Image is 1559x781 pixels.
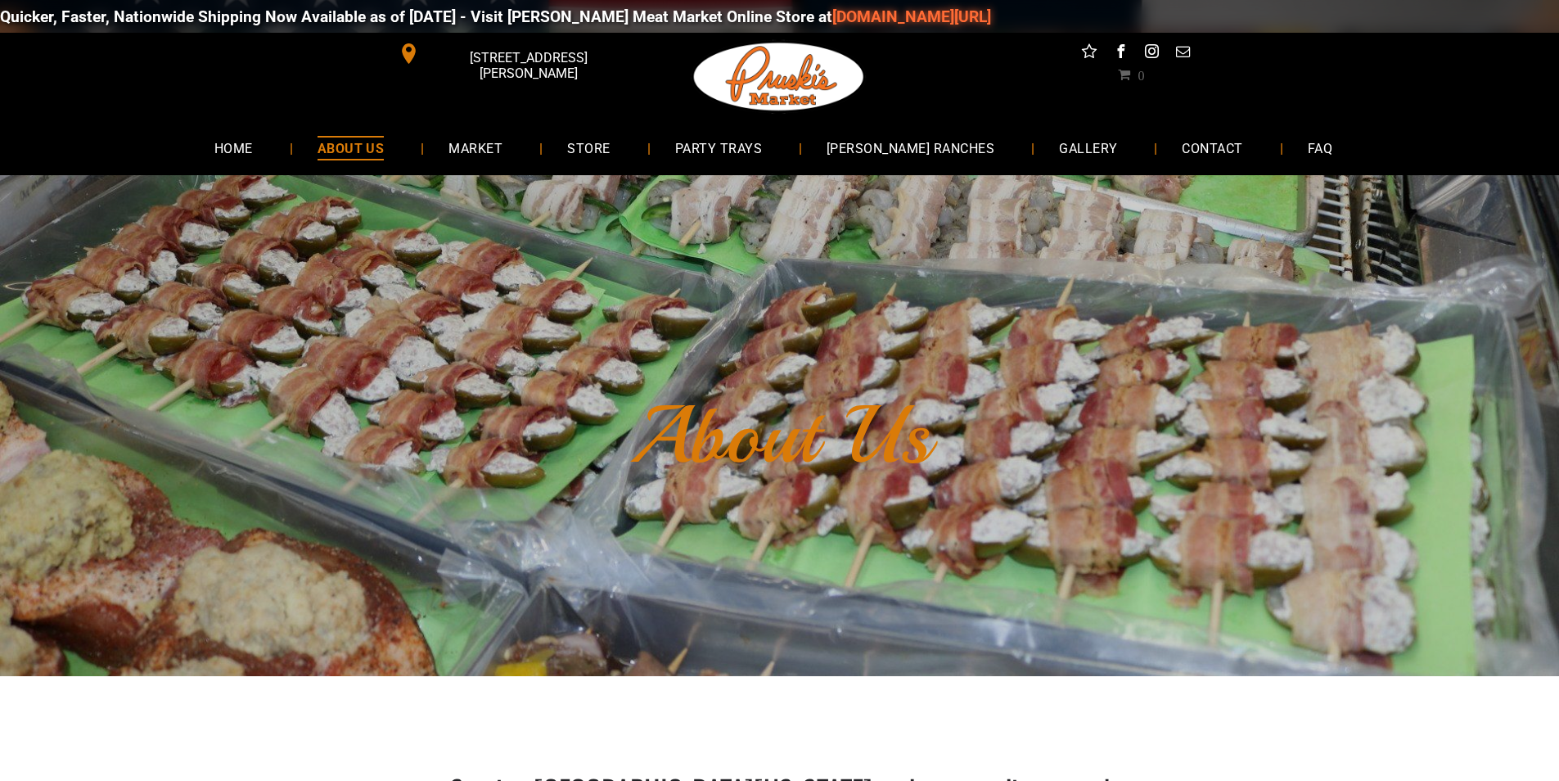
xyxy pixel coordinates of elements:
a: FAQ [1283,126,1357,169]
span: [STREET_ADDRESS][PERSON_NAME] [422,42,633,89]
a: [STREET_ADDRESS][PERSON_NAME] [387,41,638,66]
a: CONTACT [1157,126,1267,169]
font: About Us [629,385,930,486]
a: HOME [190,126,277,169]
span: 0 [1138,68,1144,81]
a: GALLERY [1034,126,1142,169]
a: [PERSON_NAME] RANCHES [802,126,1019,169]
a: MARKET [424,126,527,169]
a: instagram [1141,41,1162,66]
a: Social network [1079,41,1100,66]
a: STORE [543,126,634,169]
a: facebook [1110,41,1131,66]
img: Pruski-s+Market+HQ+Logo2-1920w.png [691,33,867,121]
a: ABOUT US [293,126,409,169]
a: email [1172,41,1193,66]
a: PARTY TRAYS [651,126,786,169]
